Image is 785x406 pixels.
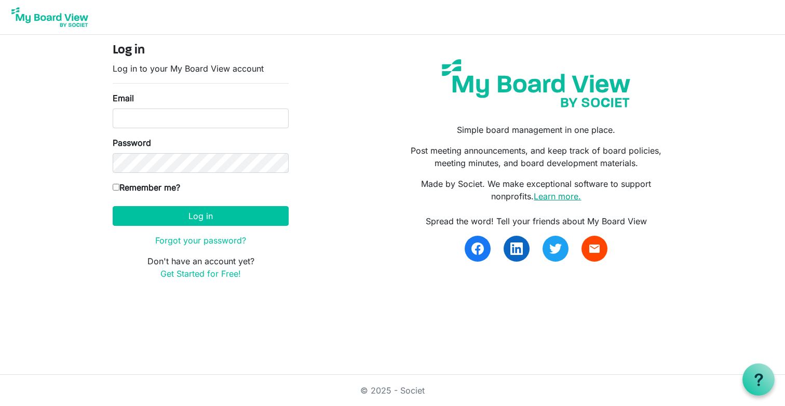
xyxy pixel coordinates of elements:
p: Log in to your My Board View account [113,62,289,75]
a: Learn more. [534,191,581,201]
img: my-board-view-societ.svg [434,51,638,115]
a: Forgot your password? [155,235,246,246]
img: My Board View Logo [8,4,91,30]
span: email [588,242,601,255]
p: Post meeting announcements, and keep track of board policies, meeting minutes, and board developm... [400,144,672,169]
h4: Log in [113,43,289,58]
img: facebook.svg [471,242,484,255]
img: linkedin.svg [510,242,523,255]
div: Spread the word! Tell your friends about My Board View [400,215,672,227]
a: email [581,236,607,262]
button: Log in [113,206,289,226]
p: Don't have an account yet? [113,255,289,280]
a: © 2025 - Societ [360,385,425,396]
img: twitter.svg [549,242,562,255]
label: Remember me? [113,181,180,194]
input: Remember me? [113,184,119,191]
label: Email [113,92,134,104]
p: Made by Societ. We make exceptional software to support nonprofits. [400,178,672,202]
label: Password [113,137,151,149]
p: Simple board management in one place. [400,124,672,136]
a: Get Started for Free! [160,268,241,279]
